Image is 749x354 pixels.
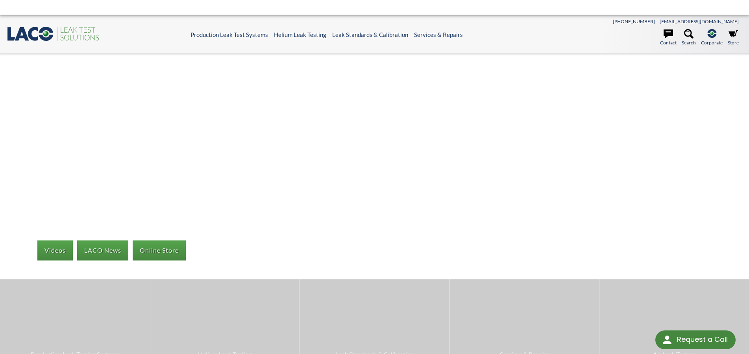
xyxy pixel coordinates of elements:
[728,29,739,46] a: Store
[37,240,73,260] a: Videos
[655,330,736,349] div: Request a Call
[682,29,696,46] a: Search
[661,334,673,346] img: round button
[613,18,655,24] a: [PHONE_NUMBER]
[701,39,723,46] span: Corporate
[77,240,128,260] a: LACO News
[274,31,326,38] a: Helium Leak Testing
[660,18,739,24] a: [EMAIL_ADDRESS][DOMAIN_NAME]
[133,240,186,260] a: Online Store
[677,330,728,348] div: Request a Call
[190,31,268,38] a: Production Leak Test Systems
[414,31,463,38] a: Services & Repairs
[332,31,408,38] a: Leak Standards & Calibration
[660,29,677,46] a: Contact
